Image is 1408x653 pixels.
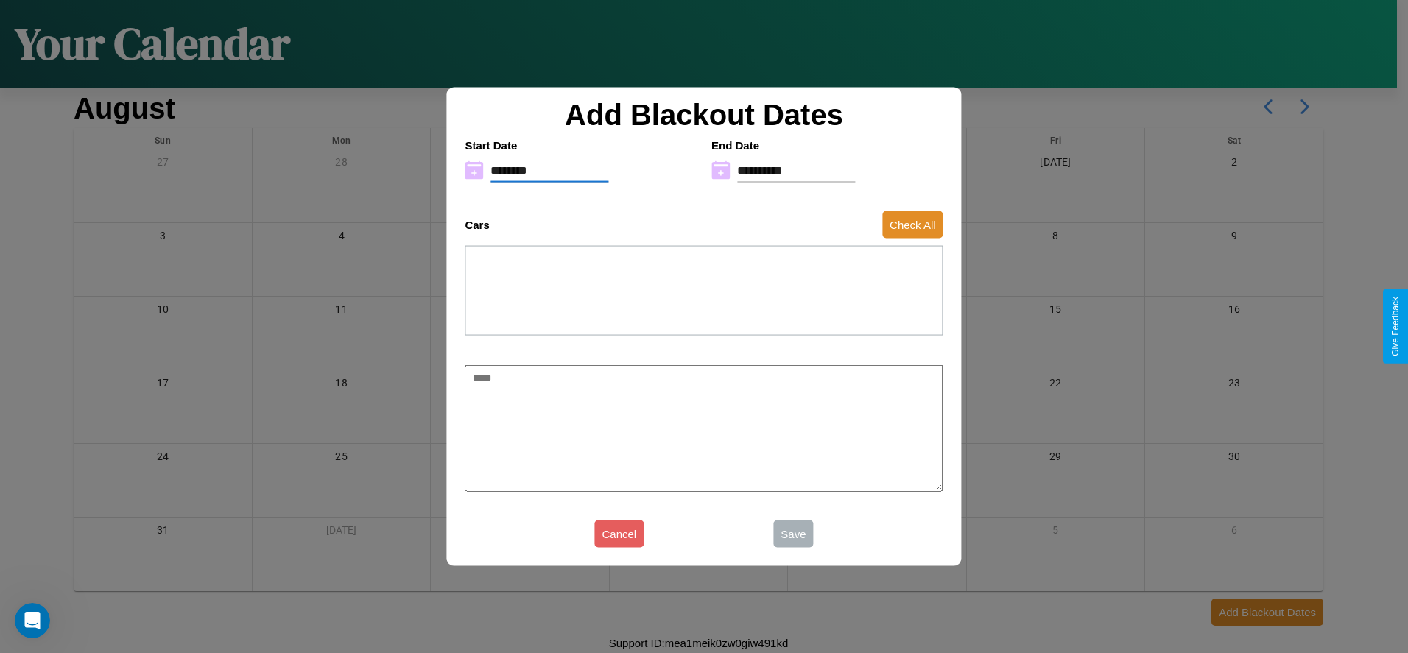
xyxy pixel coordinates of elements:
h2: Add Blackout Dates [457,98,950,131]
h4: End Date [711,138,943,151]
div: Give Feedback [1390,297,1401,356]
button: Save [773,520,813,548]
button: Check All [882,211,943,239]
h4: Cars [465,219,489,231]
button: Cancel [595,520,644,548]
h4: Start Date [465,138,697,151]
iframe: Intercom live chat [15,603,50,638]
